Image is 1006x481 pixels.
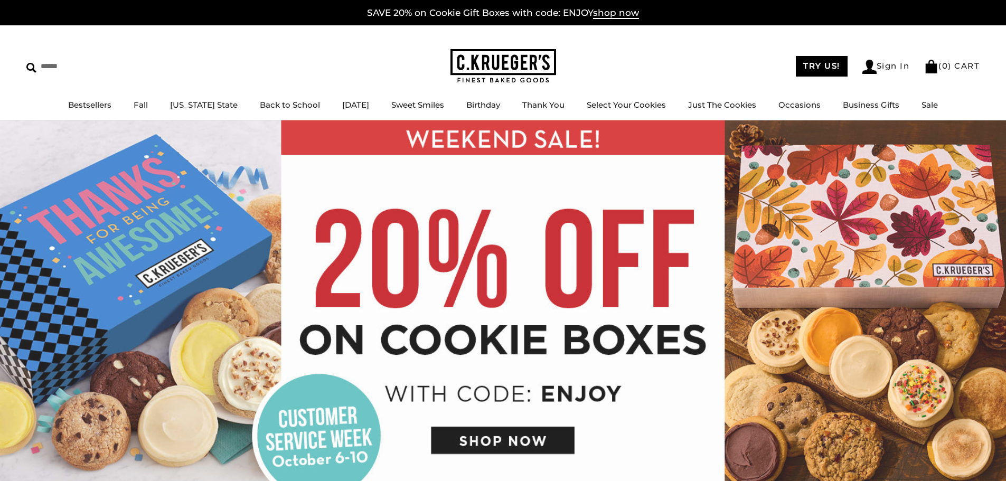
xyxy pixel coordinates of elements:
[522,100,565,110] a: Thank You
[26,58,152,74] input: Search
[688,100,756,110] a: Just The Cookies
[170,100,238,110] a: [US_STATE] State
[68,100,111,110] a: Bestsellers
[367,7,639,19] a: SAVE 20% on Cookie Gift Boxes with code: ENJOYshop now
[942,61,948,71] span: 0
[778,100,821,110] a: Occasions
[342,100,369,110] a: [DATE]
[450,49,556,83] img: C.KRUEGER'S
[924,61,980,71] a: (0) CART
[466,100,500,110] a: Birthday
[26,63,36,73] img: Search
[391,100,444,110] a: Sweet Smiles
[796,56,848,77] a: TRY US!
[862,60,910,74] a: Sign In
[593,7,639,19] span: shop now
[134,100,148,110] a: Fall
[862,60,877,74] img: Account
[843,100,899,110] a: Business Gifts
[922,100,938,110] a: Sale
[587,100,666,110] a: Select Your Cookies
[260,100,320,110] a: Back to School
[924,60,938,73] img: Bag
